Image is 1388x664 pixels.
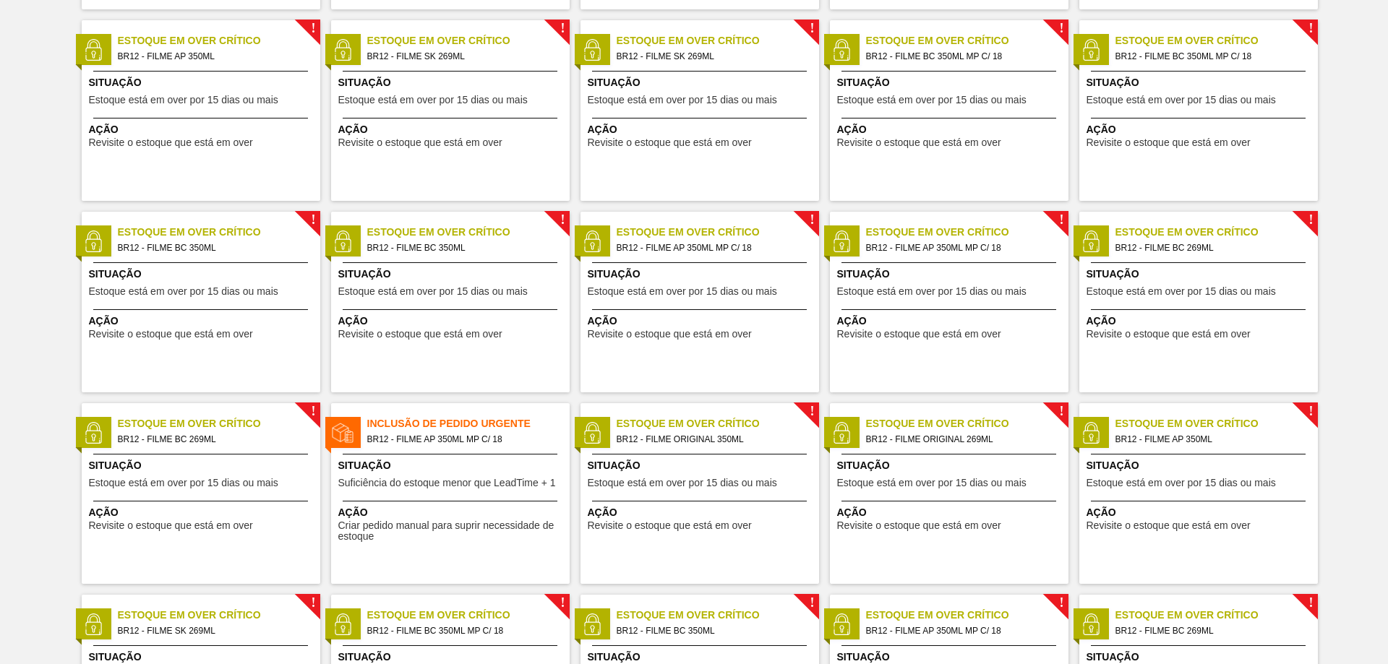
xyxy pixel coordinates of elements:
span: Estoque em Over Crítico [1115,33,1318,48]
span: Revisite o estoque que está em over [1087,137,1251,148]
img: status [82,230,104,252]
span: BR12 - FILME SK 269ML [367,48,558,64]
span: Revisite o estoque que está em over [1087,329,1251,340]
span: Revisite o estoque que está em over [837,329,1001,340]
span: Estoque está em over por 15 dias ou mais [588,95,777,105]
img: status [332,39,354,61]
span: Estoque em Over Crítico [118,608,320,623]
span: BR12 - FILME AP 350ML MP C/ 18 [367,431,558,447]
img: status [1080,39,1102,61]
img: status [581,39,603,61]
span: Estoque está em over por 15 dias ou mais [588,478,777,488]
span: Estoque está em over por 15 dias ou mais [338,95,528,105]
span: BR12 - FILME BC 350ML MP C/ 18 [367,623,558,639]
span: Ação [837,314,1065,329]
span: Estoque em Over Crítico [118,33,320,48]
span: ! [810,406,814,417]
span: Ação [837,122,1065,137]
span: BR12 - FILME SK 269ML [617,48,807,64]
span: Revisite o estoque que está em over [338,329,502,340]
span: Situação [588,267,815,282]
span: Revisite o estoque que está em over [588,329,752,340]
span: Estoque está em over por 15 dias ou mais [89,286,278,297]
span: Criar pedido manual para suprir necessidade de estoque [338,520,566,543]
span: Ação [338,505,566,520]
span: ! [311,406,315,417]
img: status [581,230,603,252]
span: ! [560,598,565,608]
span: ! [810,215,814,225]
span: BR12 - FILME BC 350ML [367,240,558,256]
span: ! [560,23,565,34]
span: ! [1059,598,1063,608]
span: ! [1059,406,1063,417]
span: ! [1059,23,1063,34]
img: status [332,422,354,444]
img: status [1080,613,1102,635]
span: Situação [837,267,1065,282]
span: Situação [588,458,815,473]
span: ! [1308,23,1313,34]
span: Ação [89,122,317,137]
span: BR12 - FILME BC 350ML [118,240,309,256]
span: ! [1059,215,1063,225]
img: status [82,613,104,635]
span: Situação [89,458,317,473]
img: status [581,613,603,635]
span: Revisite o estoque que está em over [1087,520,1251,531]
span: BR12 - FILME BC 350ML [617,623,807,639]
span: Ação [1087,122,1314,137]
span: Situação [89,75,317,90]
span: BR12 - FILME AP 350ML MP C/ 18 [866,623,1057,639]
span: Ação [837,505,1065,520]
span: Ação [1087,505,1314,520]
span: Situação [338,75,566,90]
span: ! [311,598,315,608]
span: Situação [1087,75,1314,90]
img: status [1080,422,1102,444]
span: Estoque está em over por 15 dias ou mais [837,286,1027,297]
span: Estoque em Over Crítico [866,225,1068,240]
img: status [82,39,104,61]
span: Estoque está em over por 15 dias ou mais [837,478,1027,488]
span: BR12 - FILME AP 350ML MP C/ 18 [866,240,1057,256]
span: Revisite o estoque que está em over [588,137,752,148]
span: Estoque em Over Crítico [617,416,819,431]
span: Situação [1087,267,1314,282]
span: BR12 - FILME AP 350ML [118,48,309,64]
span: Estoque em Over Crítico [1115,608,1318,623]
span: Estoque está em over por 15 dias ou mais [1087,286,1276,297]
span: ! [1308,598,1313,608]
img: status [581,422,603,444]
span: Estoque está em over por 15 dias ou mais [338,286,528,297]
span: Estoque em Over Crítico [866,416,1068,431]
span: ! [311,23,315,34]
span: Estoque em Over Crítico [866,33,1068,48]
span: BR12 - FILME BC 350ML MP C/ 18 [866,48,1057,64]
span: ! [1308,406,1313,417]
span: Suficiência do estoque menor que LeadTime + 1 [338,478,556,488]
span: Inclusão de Pedido Urgente [367,416,570,431]
img: status [1080,230,1102,252]
span: Estoque está em over por 15 dias ou mais [837,95,1027,105]
img: status [332,613,354,635]
img: status [831,613,852,635]
span: ! [810,23,814,34]
span: BR12 - FILME ORIGINAL 350ML [617,431,807,447]
span: Situação [837,458,1065,473]
span: Revisite o estoque que está em over [89,137,253,148]
img: status [831,422,852,444]
span: Situação [89,267,317,282]
img: status [82,422,104,444]
span: ! [810,598,814,608]
span: Estoque em Over Crítico [118,416,320,431]
span: ! [1308,215,1313,225]
span: BR12 - FILME AP 350ML [1115,431,1306,447]
span: Ação [338,314,566,329]
span: BR12 - FILME SK 269ML [118,623,309,639]
span: Ação [1087,314,1314,329]
span: Estoque em Over Crítico [617,33,819,48]
span: Ação [89,314,317,329]
span: Estoque em Over Crítico [367,33,570,48]
span: Estoque em Over Crítico [617,225,819,240]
